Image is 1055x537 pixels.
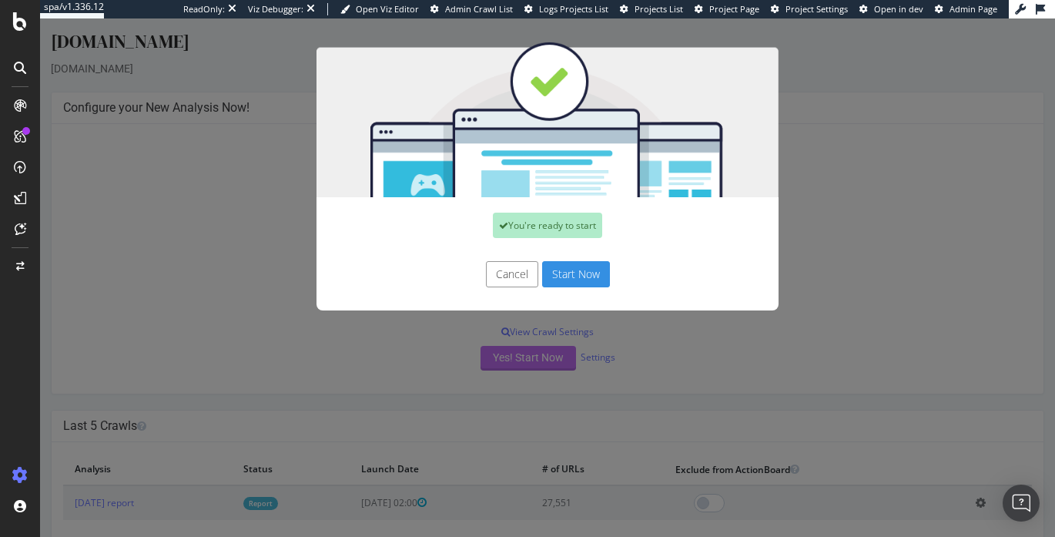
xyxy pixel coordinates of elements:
[1003,485,1040,522] div: Open Intercom Messenger
[785,3,848,15] span: Project Settings
[539,3,608,15] span: Logs Projects List
[502,243,570,269] button: Start Now
[248,3,303,15] div: Viz Debugger:
[430,3,513,15] a: Admin Crawl List
[771,3,848,15] a: Project Settings
[709,3,759,15] span: Project Page
[859,3,923,15] a: Open in dev
[446,243,498,269] button: Cancel
[340,3,419,15] a: Open Viz Editor
[695,3,759,15] a: Project Page
[874,3,923,15] span: Open in dev
[949,3,997,15] span: Admin Page
[935,3,997,15] a: Admin Page
[524,3,608,15] a: Logs Projects List
[183,3,225,15] div: ReadOnly:
[356,3,419,15] span: Open Viz Editor
[276,23,738,179] img: You're all set!
[620,3,683,15] a: Projects List
[453,194,562,220] div: You're ready to start
[445,3,513,15] span: Admin Crawl List
[635,3,683,15] span: Projects List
